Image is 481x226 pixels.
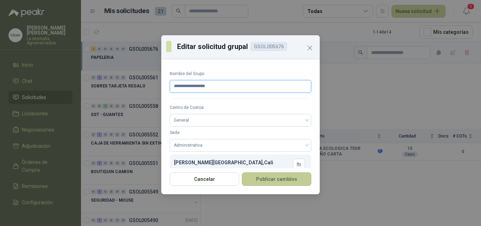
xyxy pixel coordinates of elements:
[170,71,311,77] label: Nombre del Grupo
[174,159,293,174] div: [PERSON_NAME][GEOGRAPHIC_DATA] , Cali Cra 80 #13A - 221 oficina 110
[251,42,287,51] div: GSOL005676
[170,129,311,136] label: Sede
[170,172,239,186] button: Cancelar
[304,42,316,54] button: Close
[174,115,307,126] span: General
[242,172,311,186] button: Publicar cambios
[174,140,307,151] span: Administrativa
[177,41,315,52] p: Editar solicitud grupal
[170,104,311,111] label: Centro de Costos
